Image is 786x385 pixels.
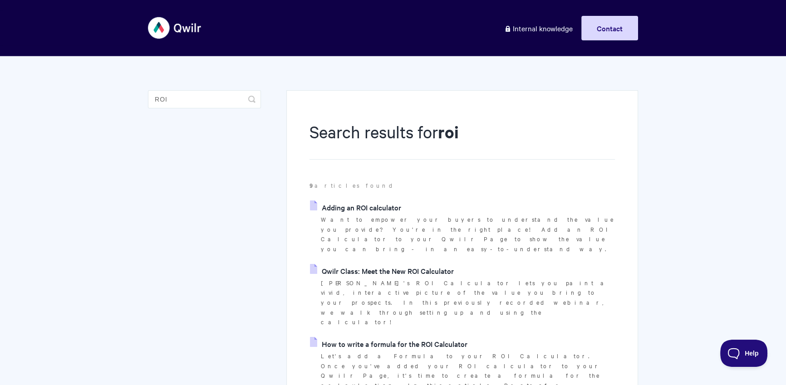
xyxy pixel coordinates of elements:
strong: 9 [309,181,314,190]
iframe: Toggle Customer Support [720,340,768,367]
p: articles found [309,180,615,190]
a: How to write a formula for the ROI Calculator [310,337,467,351]
p: [PERSON_NAME]'s ROI Calculator lets you paint a vivid, interactive picture of the value you bring... [321,278,615,327]
a: Contact [581,16,638,40]
a: Qwilr Class: Meet the New ROI Calculator [310,264,454,278]
a: Adding an ROI calculator [310,200,401,214]
img: Qwilr Help Center [148,11,202,45]
p: Want to empower your buyers to understand the value you provide? You're in the right place! Add a... [321,214,615,254]
strong: roi [438,121,459,143]
h1: Search results for [309,120,615,160]
input: Search [148,90,261,108]
a: Internal knowledge [497,16,580,40]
